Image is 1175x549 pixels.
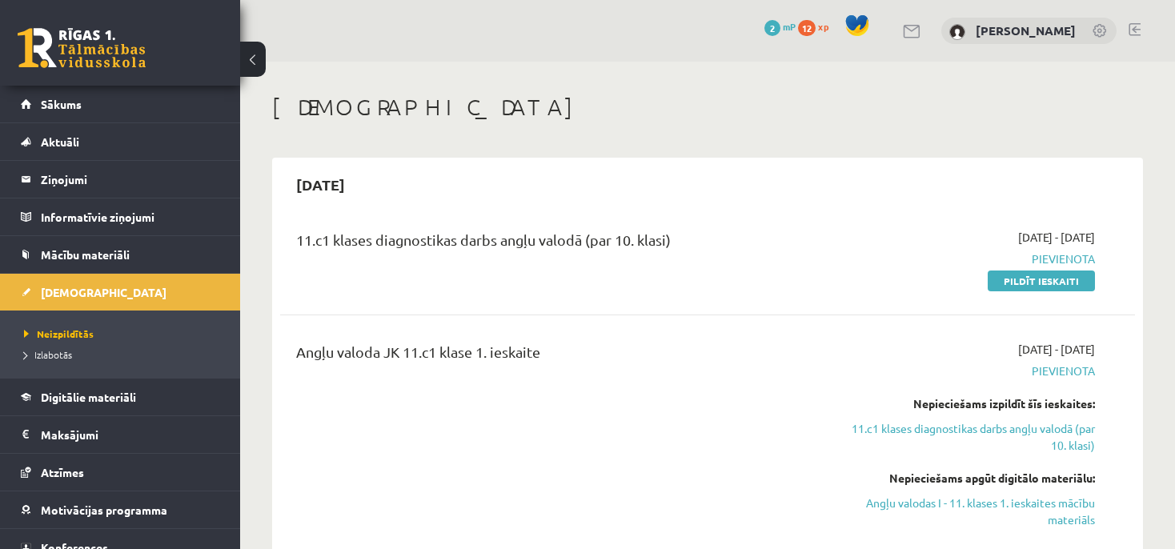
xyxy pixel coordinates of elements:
[818,20,828,33] span: xp
[21,454,220,491] a: Atzīmes
[844,495,1095,528] a: Angļu valodas I - 11. klases 1. ieskaites mācību materiāls
[24,348,72,361] span: Izlabotās
[21,161,220,198] a: Ziņojumi
[21,123,220,160] a: Aktuāli
[798,20,816,36] span: 12
[41,161,220,198] legend: Ziņojumi
[21,198,220,235] a: Informatīvie ziņojumi
[41,247,130,262] span: Mācību materiāli
[949,24,965,40] img: Fjodors Andrejevs
[24,347,224,362] a: Izlabotās
[41,465,84,479] span: Atzīmes
[280,166,361,203] h2: [DATE]
[976,22,1076,38] a: [PERSON_NAME]
[41,198,220,235] legend: Informatīvie ziņojumi
[844,420,1095,454] a: 11.c1 klases diagnostikas darbs angļu valodā (par 10. klasi)
[1018,229,1095,246] span: [DATE] - [DATE]
[988,270,1095,291] a: Pildīt ieskaiti
[24,327,94,340] span: Neizpildītās
[41,503,167,517] span: Motivācijas programma
[783,20,796,33] span: mP
[844,363,1095,379] span: Pievienota
[21,86,220,122] a: Sākums
[41,97,82,111] span: Sākums
[844,250,1095,267] span: Pievienota
[844,395,1095,412] div: Nepieciešams izpildīt šīs ieskaites:
[21,491,220,528] a: Motivācijas programma
[24,327,224,341] a: Neizpildītās
[41,285,166,299] span: [DEMOGRAPHIC_DATA]
[21,416,220,453] a: Maksājumi
[798,20,836,33] a: 12 xp
[764,20,780,36] span: 2
[21,379,220,415] a: Digitālie materiāli
[296,229,820,258] div: 11.c1 klases diagnostikas darbs angļu valodā (par 10. klasi)
[21,236,220,273] a: Mācību materiāli
[21,274,220,311] a: [DEMOGRAPHIC_DATA]
[1018,341,1095,358] span: [DATE] - [DATE]
[18,28,146,68] a: Rīgas 1. Tālmācības vidusskola
[41,134,79,149] span: Aktuāli
[296,341,820,371] div: Angļu valoda JK 11.c1 klase 1. ieskaite
[764,20,796,33] a: 2 mP
[41,416,220,453] legend: Maksājumi
[272,94,1143,121] h1: [DEMOGRAPHIC_DATA]
[41,390,136,404] span: Digitālie materiāli
[844,470,1095,487] div: Nepieciešams apgūt digitālo materiālu:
